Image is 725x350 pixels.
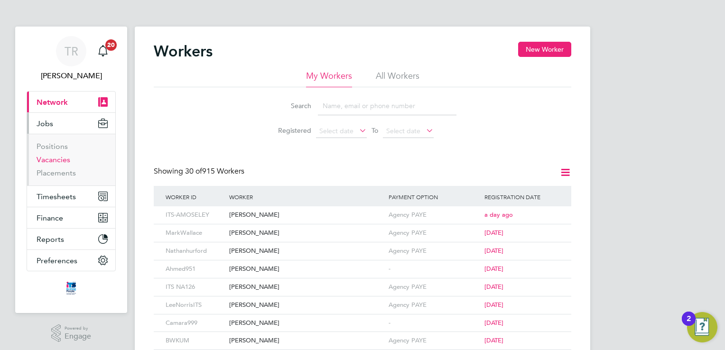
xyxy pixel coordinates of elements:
span: [DATE] [484,301,503,309]
div: [PERSON_NAME] [227,260,386,278]
div: Agency PAYE [386,224,482,242]
img: itsconstruction-logo-retina.png [65,281,78,296]
button: Timesheets [27,186,115,207]
span: [DATE] [484,229,503,237]
div: Agency PAYE [386,278,482,296]
span: Engage [65,332,91,341]
div: [PERSON_NAME] [227,224,386,242]
input: Name, email or phone number [318,97,456,115]
div: Agency PAYE [386,296,482,314]
a: TR[PERSON_NAME] [27,36,116,82]
div: Agency PAYE [386,206,482,224]
span: TR [65,45,78,57]
a: Vacancies [37,155,70,164]
span: Powered by [65,324,91,332]
a: MarkWallace[PERSON_NAME]Agency PAYE[DATE] [163,224,562,232]
a: BWKUM[PERSON_NAME]Agency PAYE[DATE] [163,332,562,340]
span: Timesheets [37,192,76,201]
a: ITS NA126[PERSON_NAME]Agency PAYE[DATE] [163,278,562,286]
nav: Main navigation [15,27,127,313]
span: To [369,124,381,137]
li: All Workers [376,70,419,87]
span: Reports [37,235,64,244]
button: Network [27,92,115,112]
a: ITS-AMOSELEY[PERSON_NAME]Agency PAYEa day ago [163,206,562,214]
div: Camara999 [163,314,227,332]
a: Ahmed951[PERSON_NAME]-[DATE] [163,260,562,268]
a: Positions [37,142,68,151]
span: [DATE] [484,319,503,327]
span: [DATE] [484,336,503,344]
div: Worker ID [163,186,227,208]
span: Preferences [37,256,77,265]
div: Payment Option [386,186,482,208]
span: 915 Workers [185,166,244,176]
span: Tanya Rowse [27,70,116,82]
div: [PERSON_NAME] [227,242,386,260]
a: LeeNorrisITS[PERSON_NAME]Agency PAYE[DATE] [163,296,562,304]
div: Agency PAYE [386,242,482,260]
button: Jobs [27,113,115,134]
label: Registered [269,126,311,135]
span: Select date [319,127,353,135]
div: [PERSON_NAME] [227,296,386,314]
div: [PERSON_NAME] [227,206,386,224]
div: - [386,314,482,332]
div: MarkWallace [163,224,227,242]
div: ITS-AMOSELEY [163,206,227,224]
div: Showing [154,166,246,176]
span: Jobs [37,119,53,128]
span: [DATE] [484,247,503,255]
span: [DATE] [484,283,503,291]
a: Go to home page [27,281,116,296]
h2: Workers [154,42,213,61]
li: My Workers [306,70,352,87]
div: Agency PAYE [386,332,482,350]
div: [PERSON_NAME] [227,314,386,332]
a: 20 [93,36,112,66]
a: Camara999[PERSON_NAME]-[DATE] [163,314,562,322]
a: Powered byEngage [51,324,92,342]
button: Preferences [27,250,115,271]
button: Open Resource Center, 2 new notifications [687,312,717,342]
a: Nathanhurford[PERSON_NAME]Agency PAYE[DATE] [163,242,562,250]
div: Worker [227,186,386,208]
div: 2 [687,319,691,331]
span: Finance [37,213,63,222]
span: [DATE] [484,265,503,273]
div: [PERSON_NAME] [227,332,386,350]
button: Reports [27,229,115,249]
span: Network [37,98,68,107]
div: Registration Date [482,186,562,208]
div: Nathanhurford [163,242,227,260]
button: New Worker [518,42,571,57]
div: BWKUM [163,332,227,350]
span: a day ago [484,211,513,219]
span: 20 [105,39,117,51]
a: Placements [37,168,76,177]
div: - [386,260,482,278]
div: ITS NA126 [163,278,227,296]
div: Ahmed951 [163,260,227,278]
button: Finance [27,207,115,228]
div: LeeNorrisITS [163,296,227,314]
span: 30 of [185,166,202,176]
div: Jobs [27,134,115,185]
span: Select date [386,127,420,135]
div: [PERSON_NAME] [227,278,386,296]
label: Search [269,101,311,110]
